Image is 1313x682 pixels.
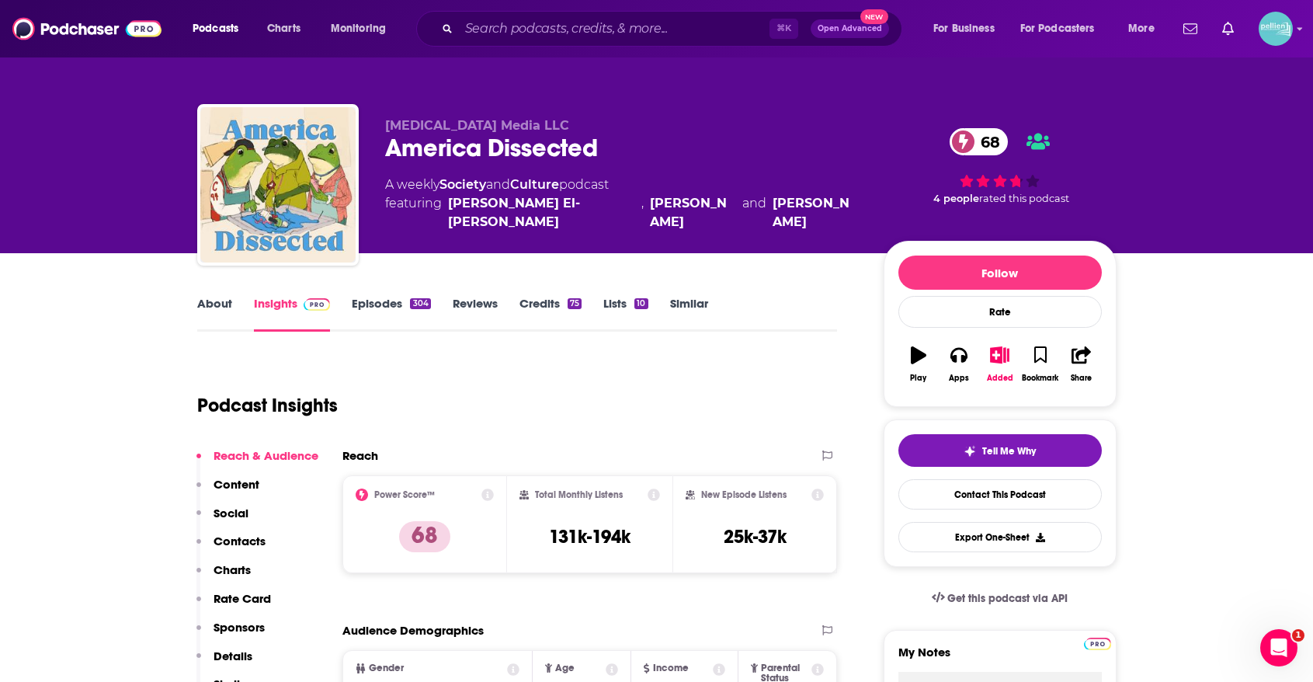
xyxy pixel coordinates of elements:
[898,256,1102,290] button: Follow
[979,336,1019,392] button: Added
[254,296,331,332] a: InsightsPodchaser Pro
[1084,638,1111,650] img: Podchaser Pro
[919,579,1081,618] a: Get this podcast via API
[331,18,386,40] span: Monitoring
[670,296,708,332] a: Similar
[453,296,498,332] a: Reviews
[1071,374,1092,383] div: Share
[910,374,926,383] div: Play
[898,434,1102,467] button: tell me why sparkleTell Me Why
[1084,635,1111,650] a: Pro website
[898,645,1102,672] label: My Notes
[1010,16,1117,41] button: open menu
[304,298,331,311] img: Podchaser Pro
[1061,336,1101,392] button: Share
[818,25,882,33] span: Open Advanced
[196,506,248,534] button: Social
[486,177,510,192] span: and
[214,477,259,492] p: Content
[965,128,1008,155] span: 68
[459,16,769,41] input: Search podcasts, credits, & more...
[196,534,266,562] button: Contacts
[257,16,310,41] a: Charts
[1117,16,1174,41] button: open menu
[519,296,582,332] a: Credits75
[197,296,232,332] a: About
[1259,12,1293,46] button: Show profile menu
[898,522,1102,552] button: Export One-Sheet
[214,562,251,577] p: Charts
[1177,16,1204,42] a: Show notifications dropdown
[214,534,266,548] p: Contacts
[385,118,569,133] span: [MEDICAL_DATA] Media LLC
[267,18,300,40] span: Charts
[410,298,430,309] div: 304
[197,394,338,417] h1: Podcast Insights
[196,620,265,649] button: Sponsors
[898,296,1102,328] div: Rate
[742,194,766,231] span: and
[1259,12,1293,46] img: User Profile
[196,448,318,477] button: Reach & Audience
[196,562,251,591] button: Charts
[979,193,1069,204] span: rated this podcast
[641,194,644,231] span: ,
[196,649,252,677] button: Details
[214,506,248,520] p: Social
[1259,12,1293,46] span: Logged in as JessicaPellien
[182,16,259,41] button: open menu
[1020,18,1095,40] span: For Podcasters
[922,16,1014,41] button: open menu
[650,194,736,231] div: [PERSON_NAME]
[634,298,648,309] div: 10
[898,479,1102,510] a: Contact This Podcast
[535,489,623,500] h2: Total Monthly Listens
[773,194,859,231] div: [PERSON_NAME]
[939,336,979,392] button: Apps
[555,663,575,673] span: Age
[200,107,356,263] img: America Dissected
[374,489,435,500] h2: Power Score™
[369,663,404,673] span: Gender
[603,296,648,332] a: Lists10
[193,18,238,40] span: Podcasts
[431,11,917,47] div: Search podcasts, credits, & more...
[701,489,787,500] h2: New Episode Listens
[1216,16,1240,42] a: Show notifications dropdown
[769,19,798,39] span: ⌘ K
[385,176,859,231] div: A weekly podcast
[196,477,259,506] button: Content
[987,374,1013,383] div: Added
[653,663,689,673] span: Income
[724,525,787,548] h3: 25k-37k
[214,620,265,635] p: Sponsors
[1022,374,1058,383] div: Bookmark
[352,296,430,332] a: Episodes304
[898,336,939,392] button: Play
[214,591,271,606] p: Rate Card
[439,177,486,192] a: Society
[933,18,995,40] span: For Business
[1260,629,1297,666] iframe: Intercom live chat
[568,298,582,309] div: 75
[196,591,271,620] button: Rate Card
[949,374,969,383] div: Apps
[950,128,1008,155] a: 68
[385,194,859,231] span: featuring
[982,445,1036,458] span: Tell Me Why
[342,448,378,463] h2: Reach
[947,592,1068,605] span: Get this podcast via API
[884,118,1117,214] div: 68 4 peoplerated this podcast
[1128,18,1155,40] span: More
[342,623,484,638] h2: Audience Demographics
[12,14,162,43] img: Podchaser - Follow, Share and Rate Podcasts
[510,177,559,192] a: Culture
[1020,336,1061,392] button: Bookmark
[1292,629,1304,642] span: 1
[964,445,976,458] img: tell me why sparkle
[399,521,450,552] p: 68
[811,19,889,38] button: Open AdvancedNew
[549,525,630,548] h3: 131k-194k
